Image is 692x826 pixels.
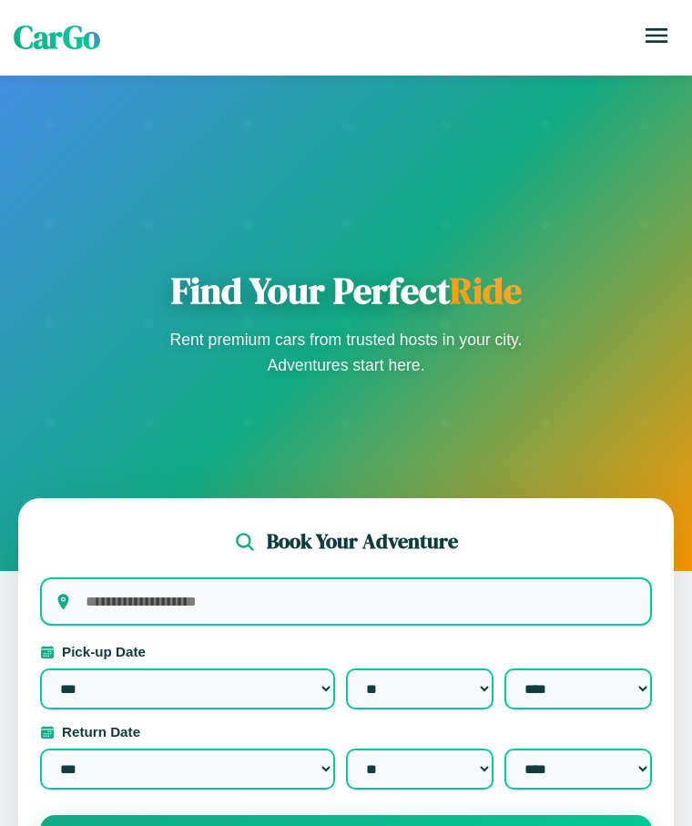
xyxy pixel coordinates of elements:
span: CarGo [14,15,100,59]
h1: Find Your Perfect [164,269,528,312]
p: Rent premium cars from trusted hosts in your city. Adventures start here. [164,327,528,378]
label: Pick-up Date [40,644,652,659]
label: Return Date [40,724,652,739]
span: Ride [450,266,522,315]
h2: Book Your Adventure [267,527,458,556]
